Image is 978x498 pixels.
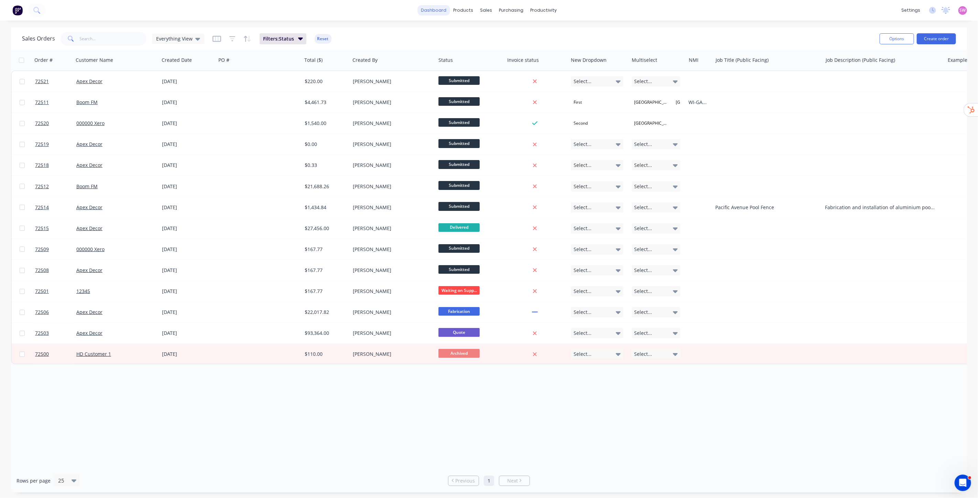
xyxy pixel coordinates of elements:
[634,78,652,85] span: Select...
[305,246,345,253] div: $167.77
[35,92,76,113] a: 72511
[76,99,98,105] a: Boom FM
[688,99,709,106] div: WI-GAE-2809
[445,476,533,486] ul: Pagination
[634,204,652,211] span: Select...
[352,57,378,64] div: Created By
[76,141,102,147] a: Apex Decor
[438,139,480,148] span: Submitted
[35,99,49,106] span: 72511
[35,204,49,211] span: 72514
[305,162,345,169] div: $0.33
[76,288,90,294] a: 12345
[35,218,76,239] a: 72515
[305,225,345,232] div: $27,456.00
[35,78,49,85] span: 72521
[634,141,652,148] span: Select...
[76,57,113,64] div: Customer Name
[76,120,105,126] a: 000000 Xero
[496,5,527,15] div: purchasing
[574,246,591,253] span: Select...
[80,32,147,46] input: Search...
[574,141,591,148] span: Select...
[438,76,480,85] span: Submitted
[438,223,480,232] span: Delivered
[716,57,769,64] div: Job Title (Public Facing)
[263,35,294,42] span: Filters: Status
[305,78,345,85] div: $220.00
[35,260,76,281] a: 72508
[353,141,429,148] div: [PERSON_NAME]
[35,176,76,197] a: 72512
[305,204,345,211] div: $1,434.84
[35,309,49,316] span: 72506
[305,309,345,316] div: $22,017.82
[260,33,306,44] button: Filters:Status
[353,330,429,337] div: [PERSON_NAME]
[438,328,480,337] span: Quote
[162,99,213,106] div: [DATE]
[35,323,76,343] a: 72503
[35,288,49,295] span: 72501
[305,267,345,274] div: $167.77
[880,33,914,44] button: Options
[438,57,453,64] div: Status
[634,183,652,190] span: Select...
[448,477,479,484] a: Previous page
[76,351,111,357] a: HD Customer 1
[305,183,345,190] div: $21,688.26
[162,204,213,211] div: [DATE]
[826,57,895,64] div: Job Description (Public Facing)
[450,5,477,15] div: products
[574,204,591,211] span: Select...
[955,475,971,491] iframe: Intercom live chat
[632,57,657,64] div: Multiselect
[571,57,607,64] div: New Dropdown
[35,155,76,176] a: 72518
[35,351,49,358] span: 72500
[715,204,814,211] div: Pacific Avenue Pool Fence
[689,57,698,64] div: NMI
[315,34,332,44] button: Reset
[305,99,345,106] div: $4,461.73
[438,349,480,358] span: Archived
[574,162,591,169] span: Select...
[353,309,429,316] div: [PERSON_NAME]
[34,57,53,64] div: Order #
[574,183,591,190] span: Select...
[76,330,102,336] a: Apex Decor
[305,120,345,127] div: $1,540.00
[76,183,98,190] a: Boom FM
[438,307,480,316] span: Fabrication
[634,351,652,358] span: Select...
[162,351,213,358] div: [DATE]
[353,204,429,211] div: [PERSON_NAME]
[76,204,102,211] a: Apex Decor
[305,288,345,295] div: $167.77
[162,288,213,295] div: [DATE]
[353,267,429,274] div: [PERSON_NAME]
[305,141,345,148] div: $0.00
[634,99,669,106] span: [GEOGRAPHIC_DATA]
[676,99,710,106] span: [GEOGRAPHIC_DATA]
[634,246,652,253] span: Select...
[456,477,475,484] span: Previous
[35,197,76,218] a: 72514
[507,477,518,484] span: Next
[76,309,102,315] a: Apex Decor
[438,181,480,190] span: Submitted
[825,204,936,211] div: Fabrication and installation of aluminium pool fence at [STREET_ADDRESS]. 40x10 flat bar top rial...
[353,246,429,253] div: [PERSON_NAME]
[162,267,213,274] div: [DATE]
[353,120,429,127] div: [PERSON_NAME]
[162,183,213,190] div: [DATE]
[634,162,652,169] span: Select...
[35,71,76,92] a: 72521
[76,78,102,84] a: Apex Decor
[571,119,590,128] div: Second
[574,267,591,274] span: Select...
[898,5,924,15] div: settings
[304,57,323,64] div: Total ($)
[634,288,652,295] span: Select...
[76,246,105,252] a: 000000 Xero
